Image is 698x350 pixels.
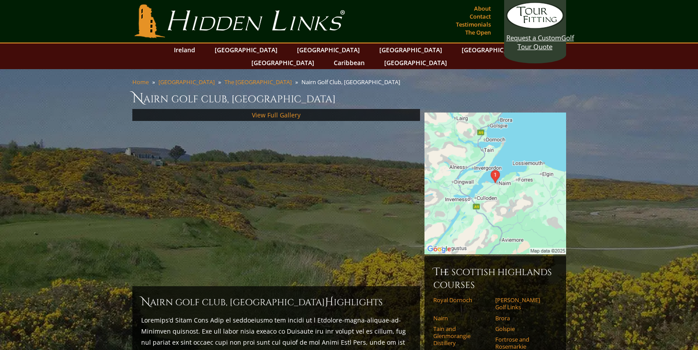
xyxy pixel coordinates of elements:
[224,78,292,86] a: The [GEOGRAPHIC_DATA]
[380,56,451,69] a: [GEOGRAPHIC_DATA]
[170,43,200,56] a: Ireland
[433,315,490,322] a: Nairn
[506,33,561,42] span: Request a Custom
[472,2,493,15] a: About
[495,296,551,311] a: [PERSON_NAME] Golf Links
[495,325,551,332] a: Golspie
[463,26,493,39] a: The Open
[210,43,282,56] a: [GEOGRAPHIC_DATA]
[158,78,215,86] a: [GEOGRAPHIC_DATA]
[467,10,493,23] a: Contact
[301,78,404,86] li: Nairn Golf Club, [GEOGRAPHIC_DATA]
[325,295,334,309] span: H
[375,43,447,56] a: [GEOGRAPHIC_DATA]
[293,43,364,56] a: [GEOGRAPHIC_DATA]
[424,113,566,254] img: Google Map of Nairn Golf Club, Nairn, Scotland, United Kingdom
[132,89,566,107] h1: Nairn Golf Club, [GEOGRAPHIC_DATA]
[329,56,369,69] a: Caribbean
[506,2,564,51] a: Request a CustomGolf Tour Quote
[247,56,319,69] a: [GEOGRAPHIC_DATA]
[141,295,411,309] h2: Nairn Golf Club, [GEOGRAPHIC_DATA] ighlights
[457,43,529,56] a: [GEOGRAPHIC_DATA]
[433,325,490,347] a: Tain and Glenmorangie Distillery
[495,315,551,322] a: Brora
[252,111,301,119] a: View Full Gallery
[433,265,557,291] h6: The Scottish Highlands Courses
[433,296,490,303] a: Royal Dornoch
[454,18,493,31] a: Testimonials
[132,78,149,86] a: Home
